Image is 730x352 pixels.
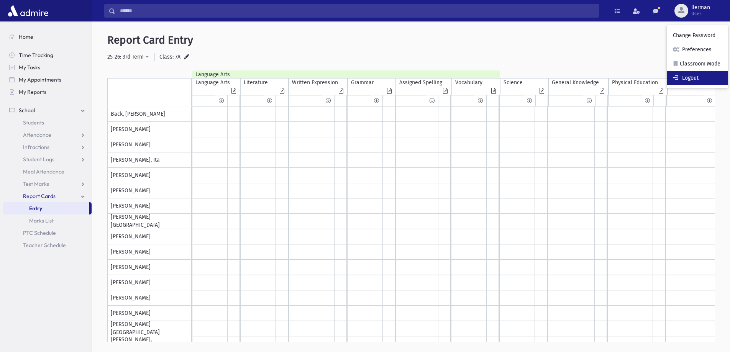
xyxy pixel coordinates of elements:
[107,122,192,137] div: [PERSON_NAME]
[107,214,192,229] div: [PERSON_NAME][GEOGRAPHIC_DATA]
[107,137,192,152] div: [PERSON_NAME]
[383,87,395,95] div: Comment
[691,11,710,17] span: User
[29,217,54,224] span: Marks List
[3,116,92,129] a: Students
[19,52,53,59] span: Time Tracking
[3,202,89,214] a: Entry
[23,242,66,249] span: Teacher Schedule
[107,244,192,260] div: [PERSON_NAME]
[107,336,192,352] div: [PERSON_NAME], [PERSON_NAME]
[3,31,92,43] a: Home
[107,106,192,122] div: Back, [PERSON_NAME]
[335,87,347,95] div: Comment
[399,79,442,87] div: Assigned Spelling
[3,74,92,86] a: My Appointments
[439,87,451,95] div: Comment
[107,290,192,306] div: [PERSON_NAME]
[552,79,599,87] div: General Knowledge
[596,87,608,95] div: Comment
[23,144,49,151] span: Infractions
[536,87,548,95] div: Comment
[228,87,240,95] div: Comment
[195,79,230,87] div: Language Arts
[3,214,92,227] a: Marks List
[3,129,92,141] a: Attendance
[487,87,500,95] div: Comment
[192,70,500,78] div: Language Arts
[667,71,728,85] a: Logout
[667,43,728,57] a: Preferences
[3,104,92,116] a: School
[3,227,92,239] a: PTC Schedule
[19,107,35,114] span: School
[276,87,288,95] div: Comment
[667,57,728,71] a: Classroom Mode
[29,205,42,212] span: Entry
[23,193,56,200] span: Report Cards
[19,64,40,71] span: My Tasks
[667,28,728,43] a: Change Password
[504,79,523,87] div: Science
[6,3,50,18] img: AdmirePro
[691,5,710,11] span: llerman
[3,86,92,98] a: My Reports
[107,168,192,183] div: [PERSON_NAME]
[244,79,268,87] div: Literature
[19,76,61,83] span: My Appointments
[23,229,56,236] span: PTC Schedule
[107,50,154,64] button: 25-26: 3rd Term
[107,198,192,214] div: [PERSON_NAME]
[107,183,192,198] div: [PERSON_NAME]
[19,88,46,95] span: My Reports
[107,306,192,321] div: [PERSON_NAME]
[3,153,92,165] a: Student Logs
[23,119,44,126] span: Students
[23,168,64,175] span: Meal Attendance
[3,165,92,178] a: Meal Attendance
[292,79,338,87] div: Written Expression
[23,156,54,163] span: Student Logs
[3,178,92,190] a: Test Marks
[655,87,667,95] div: Comment
[23,131,51,138] span: Attendance
[3,190,92,202] a: Report Cards
[455,79,482,87] div: Vocabulary
[107,275,192,290] div: [PERSON_NAME]
[107,229,192,244] div: [PERSON_NAME]
[612,79,658,87] div: Physical Education
[107,34,715,47] h5: Report Card Entry
[107,152,192,168] div: [PERSON_NAME], Ita
[107,53,144,61] div: 25-26: 3rd Term
[3,61,92,74] a: My Tasks
[3,49,92,61] a: Time Tracking
[159,53,180,61] label: Class: 7A
[351,79,374,87] div: Grammar
[19,33,33,40] span: Home
[3,239,92,251] a: Teacher Schedule
[3,141,92,153] a: Infractions
[107,260,192,275] div: [PERSON_NAME]
[115,4,599,18] input: Search
[23,180,49,187] span: Test Marks
[107,321,192,336] div: [PERSON_NAME][GEOGRAPHIC_DATA]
